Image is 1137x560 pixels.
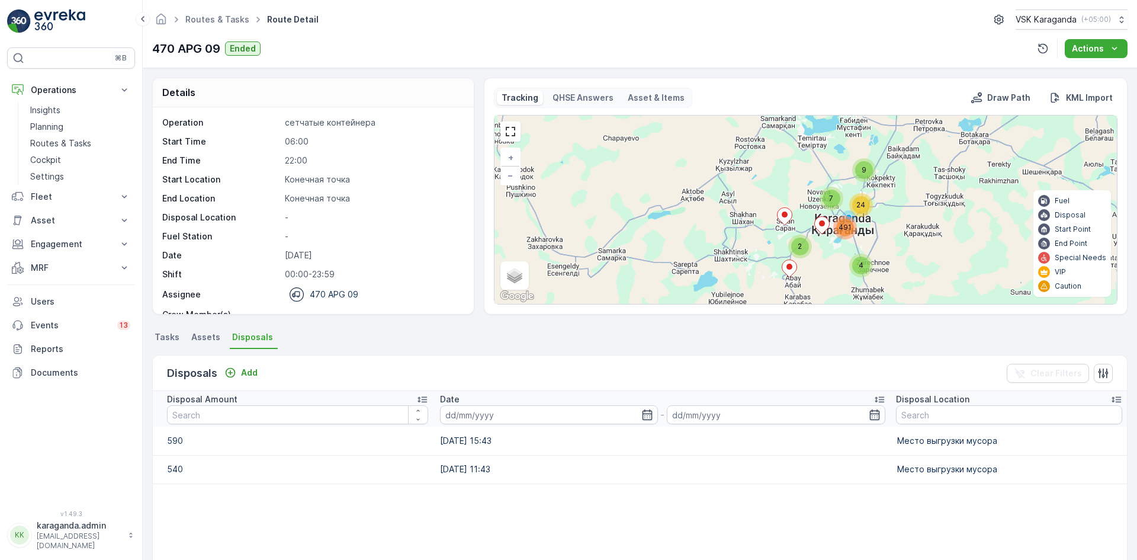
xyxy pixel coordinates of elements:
[859,261,863,270] span: 4
[856,200,865,209] span: 24
[155,331,179,343] span: Tasks
[849,193,873,217] div: 24
[7,290,135,313] a: Users
[31,296,130,308] p: Users
[7,78,135,102] button: Operations
[434,455,892,484] td: [DATE] 11:43
[25,168,135,185] a: Settings
[798,242,802,251] span: 2
[162,231,280,242] p: Fuel Station
[966,91,1035,105] button: Draw Path
[1030,367,1082,379] p: Clear Filters
[667,405,885,424] input: dd/mm/yyyy
[497,289,537,304] a: Open this area in Google Maps (opens a new window)
[1045,91,1117,105] button: KML Import
[7,510,135,517] span: v 1.49.3
[30,137,91,149] p: Routes & Tasks
[25,102,135,119] a: Insights
[829,194,833,203] span: 7
[162,155,280,167] p: End Time
[862,165,866,174] span: 9
[25,119,135,135] a: Planning
[1016,9,1128,30] button: VSK Karaganda(+05:00)
[285,155,461,167] p: 22:00
[502,263,528,289] a: Layers
[7,313,135,337] a: Events13
[162,309,280,321] p: Crew Member(s)
[7,209,135,232] button: Asset
[285,249,461,261] p: [DATE]
[31,191,111,203] p: Fleet
[440,393,460,405] p: Date
[162,117,280,129] p: Operation
[30,171,64,183] p: Settings
[285,136,461,148] p: 06:00
[162,268,280,280] p: Shift
[1055,253,1106,263] p: Special Needs
[285,231,461,242] p: -
[31,343,130,355] p: Reports
[120,321,128,330] p: 13
[31,367,130,379] p: Documents
[502,167,519,184] a: Zoom Out
[167,365,217,382] p: Disposals
[162,249,280,261] p: Date
[25,135,135,152] a: Routes & Tasks
[1055,196,1069,206] p: Fuel
[7,232,135,256] button: Engagement
[1007,364,1089,383] button: Clear Filters
[440,405,659,424] input: dd/mm/yyyy
[849,254,873,277] div: 4
[833,216,857,239] div: 491
[7,361,135,385] a: Documents
[896,405,1122,424] input: Search
[31,84,111,96] p: Operations
[1016,14,1077,25] p: VSK Karaganda
[220,366,262,380] button: Add
[494,116,1117,304] div: 0
[25,152,135,168] a: Cockpit
[987,92,1030,104] p: Draw Path
[508,152,513,162] span: +
[167,405,428,424] input: Search
[1055,210,1085,220] p: Disposal
[434,427,892,455] td: [DATE] 15:43
[1055,267,1066,277] p: VIP
[37,520,122,532] p: karaganda.admin
[7,256,135,280] button: MRF
[30,154,61,166] p: Cockpit
[31,215,111,226] p: Asset
[230,43,256,55] p: Ended
[285,174,461,185] p: Конечная точка
[162,136,280,148] p: Start Time
[34,9,85,33] img: logo_light-DOdMpM7g.png
[285,309,461,321] p: -
[152,40,220,57] p: 470 APG 09
[167,393,237,405] p: Disposal Amount
[502,149,519,167] a: Zoom In
[7,520,135,551] button: KKkaraganda.admin[EMAIL_ADDRESS][DOMAIN_NAME]
[167,435,428,447] p: 590
[839,223,852,232] span: 491
[628,92,685,104] p: Asset & Items
[115,53,127,63] p: ⌘B
[232,331,273,343] span: Disposals
[162,212,280,223] p: Disposal Location
[31,262,111,274] p: MRF
[660,408,664,422] p: -
[1066,92,1113,104] p: KML Import
[1072,43,1104,55] p: Actions
[162,289,201,300] p: Assignee
[162,174,280,185] p: Start Location
[31,319,110,331] p: Events
[1055,239,1087,248] p: End Point
[891,427,1127,455] td: Место выгрузки мусора
[508,170,513,180] span: −
[241,367,258,379] p: Add
[167,463,428,475] p: 540
[162,85,195,100] p: Details
[788,235,812,258] div: 2
[497,289,537,304] img: Google
[310,289,358,300] p: 470 APG 09
[265,14,321,25] span: Route Detail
